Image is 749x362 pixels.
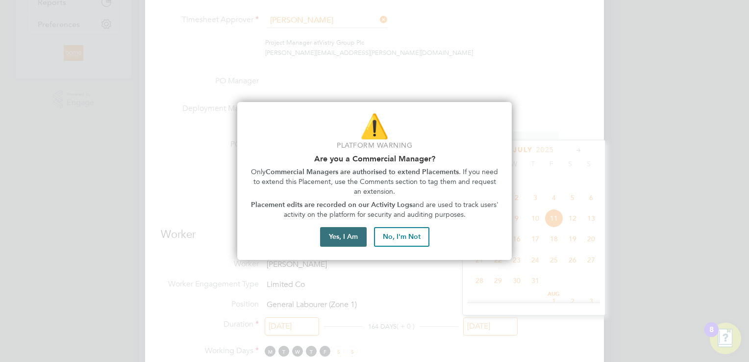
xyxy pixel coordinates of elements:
p: ⚠️ [249,110,500,143]
span: . If you need to extend this Placement, use the Comments section to tag them and request an exten... [253,168,500,195]
p: Platform Warning [249,141,500,151]
strong: Commercial Managers are authorised to extend Placements [266,168,459,176]
h2: Are you a Commercial Manager? [249,154,500,163]
span: Only [251,168,266,176]
span: and are used to track users' activity on the platform for security and auditing purposes. [284,201,500,219]
button: No, I'm Not [374,227,429,247]
div: Are you part of the Commercial Team? [237,102,512,260]
button: Yes, I Am [320,227,367,247]
strong: Placement edits are recorded on our Activity Logs [251,201,412,209]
